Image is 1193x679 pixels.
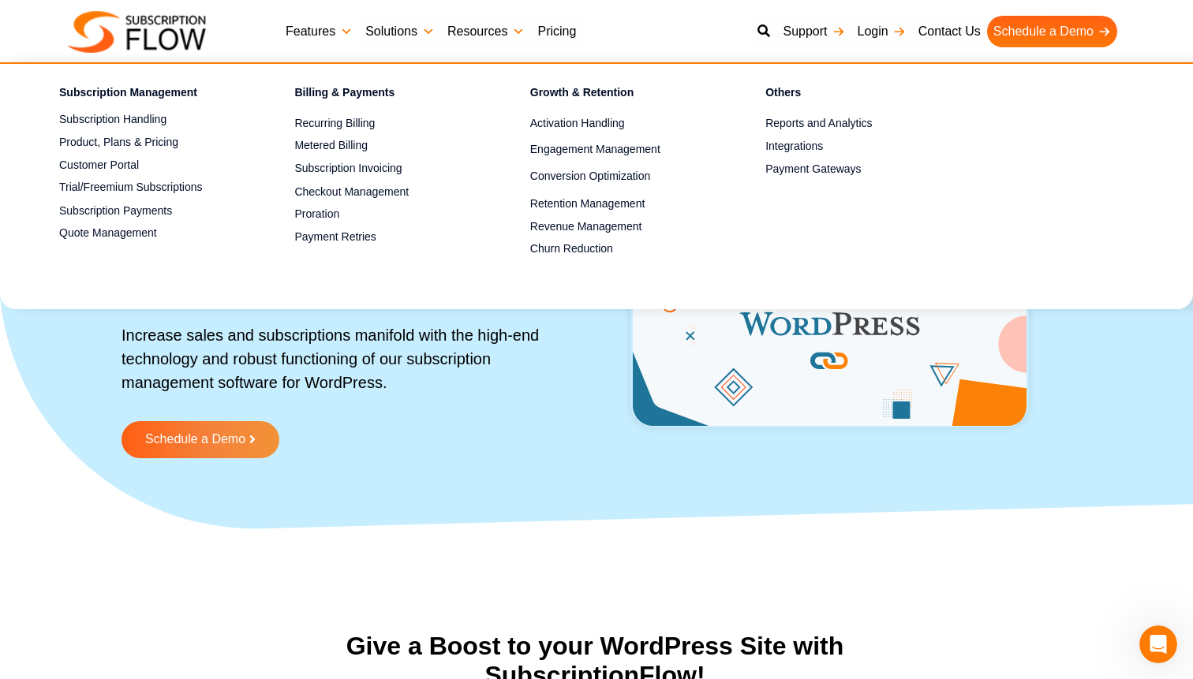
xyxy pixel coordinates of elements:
a: Customer Portal [59,155,239,174]
a: Retention Management [530,194,710,213]
span: Revenue Management [530,218,642,235]
p: Increase sales and subscriptions manifold with the high-end technology and robust functioning of ... [122,323,552,410]
a: Solutions [359,16,441,47]
span: Integrations [765,138,823,155]
span: Payment Retries [294,229,376,245]
a: Checkout Management [294,182,474,201]
a: Subscription Payments [59,201,239,220]
a: Activation Handling [530,114,710,133]
a: Schedule a Demo [122,421,279,458]
a: Pricing [531,16,582,47]
span: Checkout Management [294,184,409,200]
a: Support [776,16,851,47]
a: Subscription Handling [59,110,239,129]
span: Payment Gateways [765,161,861,177]
a: Payment Gateways [765,159,945,178]
a: Resources [441,16,531,47]
a: Metered Billing [294,136,474,155]
span: Retention Management [530,196,645,212]
img: Subscriptionflow [68,11,206,53]
h4: Others [765,84,945,106]
a: Recurring Billing [294,114,474,133]
span: Churn Reduction [530,241,613,257]
a: Reports and Analytics [765,114,945,133]
iframe: Intercom live chat [1139,625,1177,663]
a: Revenue Management [530,217,710,236]
a: Subscription Invoicing [294,159,474,178]
a: Engagement Management [530,140,710,159]
a: Trial/Freemium Subscriptions [59,178,239,197]
span: Subscription Payments [59,203,172,219]
h4: Subscription Management [59,84,239,106]
span: Schedule a Demo [145,433,245,446]
span: Customer Portal [59,157,139,173]
span: Reports and Analytics [765,115,872,132]
a: Proration [294,205,474,224]
a: Conversion Optimization [530,167,710,186]
span: Product, Plans & Pricing [59,134,178,151]
h4: Billing & Payments [294,84,474,106]
a: Contact Us [912,16,987,47]
h4: Growth & Retention [530,84,710,106]
a: Features [279,16,359,47]
span: Recurring Billing [294,115,375,132]
a: Payment Retries [294,228,474,247]
a: Login [851,16,912,47]
a: Schedule a Demo [987,16,1117,47]
a: Integrations [765,136,945,155]
a: Churn Reduction [530,240,710,259]
a: Product, Plans & Pricing [59,132,239,151]
a: Quote Management [59,224,239,243]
